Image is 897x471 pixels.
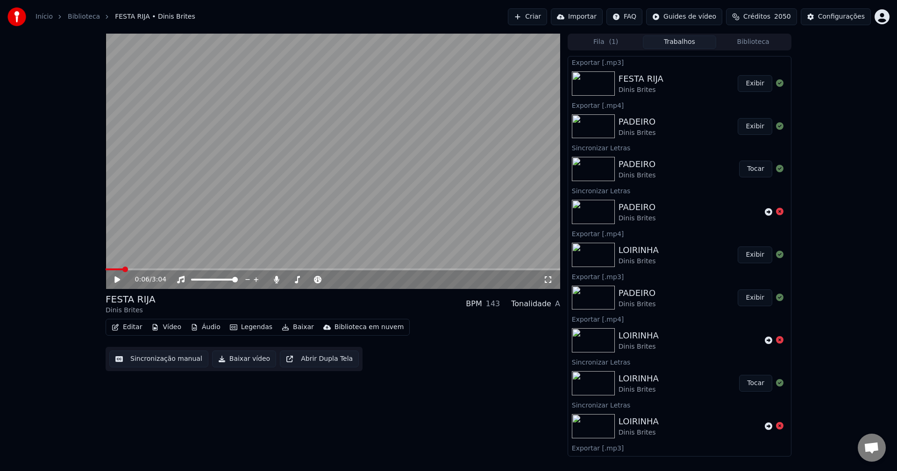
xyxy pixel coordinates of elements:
[619,171,656,180] div: Dinis Brites
[743,12,770,21] span: Créditos
[568,185,791,196] div: Sincronizar Letras
[738,118,772,135] button: Exibir
[568,56,791,68] div: Exportar [.mp3]
[619,287,656,300] div: PADEIRO
[212,351,276,367] button: Baixar vídeo
[466,298,482,309] div: BPM
[108,321,146,334] button: Editar
[152,275,166,284] span: 3:04
[619,342,659,351] div: Dinis Brites
[738,289,772,306] button: Exibir
[619,85,663,95] div: Dinis Brites
[508,8,547,25] button: Criar
[135,275,157,284] div: /
[643,35,717,49] button: Trabalhos
[106,293,156,306] div: FESTA RIJA
[568,99,791,111] div: Exportar [.mp4]
[619,158,656,171] div: PADEIRO
[109,351,208,367] button: Sincronização manual
[619,201,656,214] div: PADEIRO
[738,246,772,263] button: Exibir
[36,12,53,21] a: Início
[738,75,772,92] button: Exibir
[619,128,656,138] div: Dinis Brites
[115,12,195,21] span: FESTA RIJA • Dinis Brites
[619,415,659,428] div: LOIRINHA
[568,228,791,239] div: Exportar [.mp4]
[135,275,149,284] span: 0:06
[511,298,551,309] div: Tonalidade
[606,8,642,25] button: FAQ
[619,115,656,128] div: PADEIRO
[619,428,659,437] div: Dinis Brites
[619,372,659,385] div: LOIRINHA
[739,161,772,177] button: Tocar
[568,442,791,453] div: Exportar [.mp3]
[68,12,100,21] a: Biblioteca
[36,12,195,21] nav: breadcrumb
[226,321,276,334] button: Legendas
[619,329,659,342] div: LOIRINHA
[619,300,656,309] div: Dinis Brites
[106,306,156,315] div: Dinis Brites
[739,375,772,392] button: Tocar
[148,321,185,334] button: Vídeo
[619,385,659,394] div: Dinis Brites
[801,8,871,25] button: Configurações
[569,35,643,49] button: Fila
[716,35,790,49] button: Biblioteca
[619,257,659,266] div: Dinis Brites
[619,214,656,223] div: Dinis Brites
[187,321,224,334] button: Áudio
[619,72,663,85] div: FESTA RIJA
[7,7,26,26] img: youka
[774,12,791,21] span: 2050
[335,323,404,332] div: Biblioteca em nuvem
[568,142,791,153] div: Sincronizar Letras
[726,8,797,25] button: Créditos2050
[646,8,722,25] button: Guides de vídeo
[568,271,791,282] div: Exportar [.mp3]
[619,244,659,257] div: LOIRINHA
[568,356,791,367] div: Sincronizar Letras
[555,298,560,309] div: A
[568,399,791,410] div: Sincronizar Letras
[568,313,791,324] div: Exportar [.mp4]
[278,321,318,334] button: Baixar
[486,298,500,309] div: 143
[818,12,865,21] div: Configurações
[280,351,359,367] button: Abrir Dupla Tela
[551,8,603,25] button: Importar
[609,37,618,47] span: ( 1 )
[858,434,886,462] a: Open chat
